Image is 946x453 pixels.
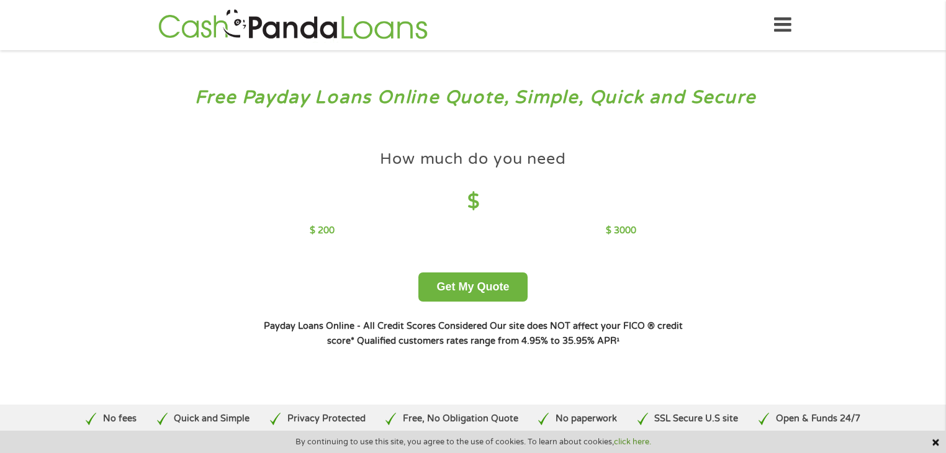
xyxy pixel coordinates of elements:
h4: $ [310,189,636,215]
h3: Free Payday Loans Online Quote, Simple, Quick and Secure [36,86,911,109]
strong: Qualified customers rates range from 4.95% to 35.95% APR¹ [357,336,619,346]
p: $ 200 [310,224,335,238]
p: SSL Secure U.S site [654,412,738,426]
p: No paperwork [556,412,617,426]
p: Privacy Protected [287,412,366,426]
p: Open & Funds 24/7 [776,412,860,426]
p: Quick and Simple [174,412,250,426]
h4: How much do you need [380,149,566,169]
span: By continuing to use this site, you agree to the use of cookies. To learn about cookies, [295,437,651,446]
img: GetLoanNow Logo [155,7,431,43]
button: Get My Quote [418,272,527,302]
strong: Our site does NOT affect your FICO ® credit score* [327,321,683,346]
p: Free, No Obligation Quote [403,412,518,426]
p: $ 3000 [606,224,636,238]
strong: Payday Loans Online - All Credit Scores Considered [264,321,487,331]
p: No fees [103,412,137,426]
a: click here. [614,437,651,447]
